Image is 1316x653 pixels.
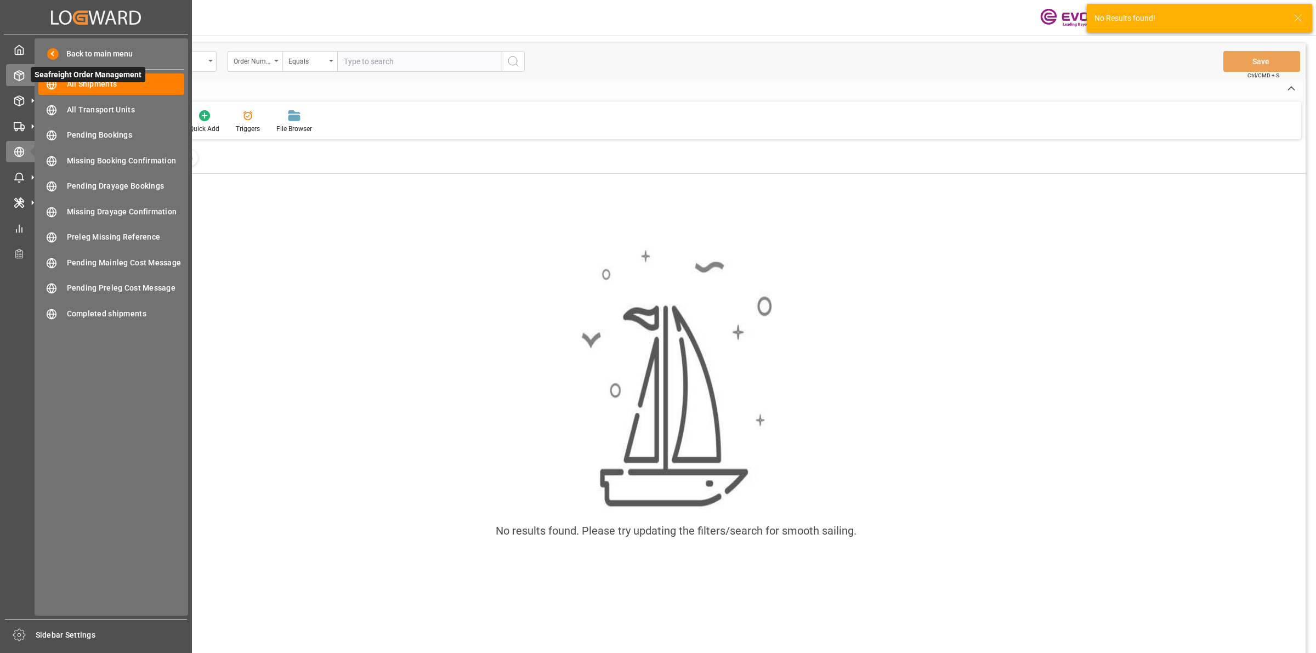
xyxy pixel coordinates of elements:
[38,252,184,273] a: Pending Mainleg Cost Message
[59,48,133,60] span: Back to main menu
[502,51,525,72] button: search button
[31,67,145,82] span: Seafreight Order Management
[38,124,184,146] a: Pending Bookings
[36,629,188,641] span: Sidebar Settings
[580,248,772,509] img: smooth_sailing.jpeg
[6,39,186,60] a: My Cockpit
[1094,13,1283,24] div: No Results found!
[38,226,184,248] a: Preleg Missing Reference
[282,51,337,72] button: open menu
[38,73,184,95] a: All Shipments
[6,217,186,239] a: My Reports
[38,175,184,197] a: Pending Drayage Bookings
[67,129,185,141] span: Pending Bookings
[276,124,312,134] div: File Browser
[67,231,185,243] span: Preleg Missing Reference
[67,155,185,167] span: Missing Booking Confirmation
[67,282,185,294] span: Pending Preleg Cost Message
[67,206,185,218] span: Missing Drayage Confirmation
[189,124,219,134] div: Quick Add
[38,201,184,222] a: Missing Drayage Confirmation
[38,150,184,171] a: Missing Booking Confirmation
[496,523,856,539] div: No results found. Please try updating the filters/search for smooth sailing.
[67,104,185,116] span: All Transport Units
[67,308,185,320] span: Completed shipments
[67,257,185,269] span: Pending Mainleg Cost Message
[38,277,184,299] a: Pending Preleg Cost Message
[1040,8,1111,27] img: Evonik-brand-mark-Deep-Purple-RGB.jpeg_1700498283.jpeg
[228,51,282,72] button: open menu
[67,78,185,90] span: All Shipments
[288,54,326,66] div: Equals
[67,180,185,192] span: Pending Drayage Bookings
[236,124,260,134] div: Triggers
[38,99,184,120] a: All Transport Units
[1247,71,1279,80] span: Ctrl/CMD + S
[1223,51,1300,72] button: Save
[234,54,271,66] div: Order Number
[6,243,186,264] a: Transport Planner
[337,51,502,72] input: Type to search
[38,303,184,324] a: Completed shipments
